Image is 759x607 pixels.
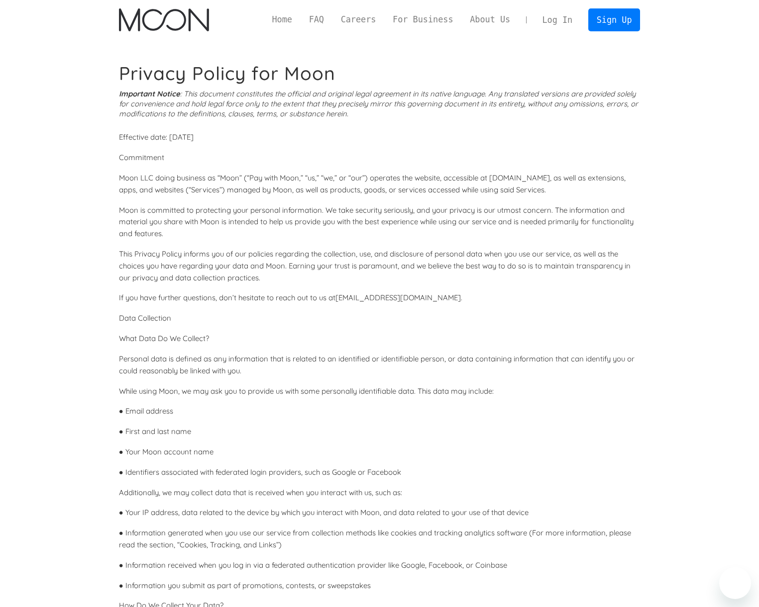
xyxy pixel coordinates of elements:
[264,13,301,26] a: Home
[534,9,581,31] a: Log In
[588,8,640,31] a: Sign Up
[119,312,641,324] p: Data Collection
[119,466,641,478] p: ● Identifiers associated with federated login providers, such as Google or Facebook
[719,567,751,599] iframe: Button to launch messaging window
[119,204,641,240] p: Moon is committed to protecting your personal information. We take security seriously, and your p...
[332,13,384,26] a: Careers
[119,89,180,98] strong: Important Notice
[119,152,641,164] p: Commitment
[119,8,209,31] img: Moon Logo
[119,89,638,118] i: : This document constitutes the official and original legal agreement in its native language. Any...
[119,333,641,345] p: What Data Do We Collect?
[384,13,461,26] a: For Business
[119,248,641,283] p: This Privacy Policy informs you of our policies regarding the collection, use, and disclosure of ...
[119,385,641,397] p: While using Moon, we may ask you to provide us with some personally identifiable data. This data ...
[119,580,641,592] p: ● Information you submit as part of promotions, contests, or sweepstakes
[119,405,641,417] p: ● Email address
[119,559,641,571] p: ● Information received when you log in via a federated authentication provider like Google, Faceb...
[119,131,641,143] p: Effective date: [DATE]
[119,172,641,196] p: Moon LLC doing business as “Moon” (“Pay with Moon,” “us,” “we,” or “our”) operates the website, a...
[119,487,641,499] p: Additionally, we may collect data that is received when you interact with us, such as:
[119,62,641,85] h1: Privacy Policy for Moon
[119,426,641,437] p: ● First and last name
[119,446,641,458] p: ● Your Moon account name
[119,292,641,304] p: If you have further questions, don’t hesitate to reach out to us at [EMAIL_ADDRESS][DOMAIN_NAME] .
[119,527,641,551] p: ● Information generated when you use our service from collection methods like cookies and trackin...
[461,13,519,26] a: About Us
[301,13,332,26] a: FAQ
[119,353,641,377] p: Personal data is defined as any information that is related to an identified or identifiable pers...
[119,8,209,31] a: home
[119,507,641,519] p: ● Your IP address, data related to the device by which you interact with Moon, and data related t...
